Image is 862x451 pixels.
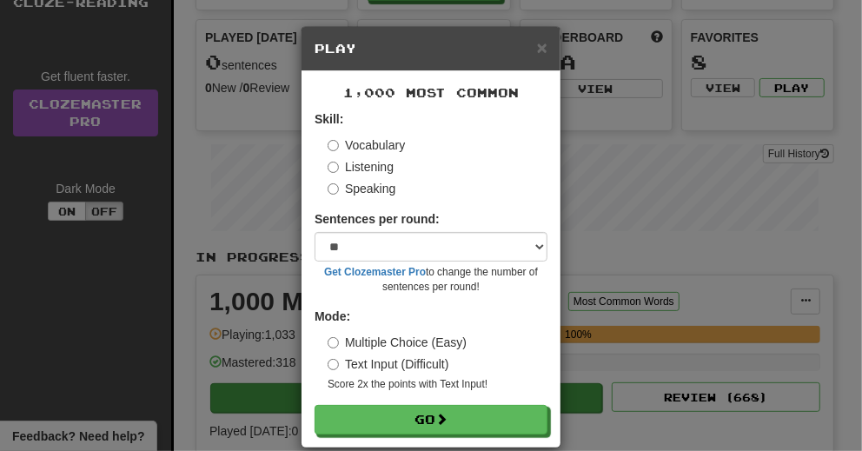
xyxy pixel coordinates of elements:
button: Go [315,405,547,434]
label: Vocabulary [328,136,405,154]
h5: Play [315,40,547,57]
a: Get Clozemaster Pro [324,266,426,278]
input: Speaking [328,183,339,195]
label: Listening [328,158,394,176]
small: to change the number of sentences per round! [315,265,547,295]
span: 1,000 Most Common [343,85,519,100]
strong: Skill: [315,112,343,126]
label: Text Input (Difficult) [328,355,449,373]
label: Speaking [328,180,395,197]
input: Text Input (Difficult) [328,359,339,370]
label: Sentences per round: [315,210,440,228]
label: Multiple Choice (Easy) [328,334,467,351]
input: Multiple Choice (Easy) [328,337,339,348]
strong: Mode: [315,309,350,323]
button: Close [537,38,547,56]
span: × [537,37,547,57]
input: Vocabulary [328,140,339,151]
input: Listening [328,162,339,173]
small: Score 2x the points with Text Input ! [328,377,547,392]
